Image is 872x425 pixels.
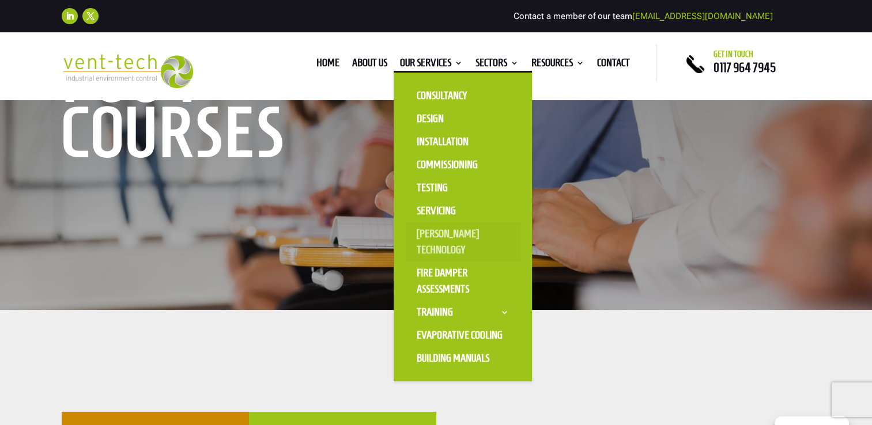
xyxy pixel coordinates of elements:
a: Follow on X [82,8,99,24]
a: 0117 964 7945 [714,60,776,74]
a: Home [316,59,339,71]
img: 2023-09-27T08_35_16.549ZVENT-TECH---Clear-background [62,54,194,88]
a: Evaporative Cooling [405,324,520,347]
a: Servicing [405,199,520,222]
a: Consultancy [405,84,520,107]
a: Resources [531,59,584,71]
a: Contact [597,59,630,71]
a: Our Services [400,59,463,71]
a: Fire Damper Assessments [405,261,520,301]
a: About us [352,59,387,71]
a: [EMAIL_ADDRESS][DOMAIN_NAME] [632,11,773,21]
a: Sectors [475,59,519,71]
span: Contact a member of our team [514,11,773,21]
a: Building Manuals [405,347,520,370]
a: Training [405,301,520,324]
a: Installation [405,130,520,153]
a: Commissioning [405,153,520,176]
span: Get in touch [714,50,753,59]
a: Follow on LinkedIn [62,8,78,24]
a: Testing [405,176,520,199]
a: [PERSON_NAME] Technology [405,222,520,261]
a: Design [405,107,520,130]
h1: P604 Courses [62,50,413,166]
